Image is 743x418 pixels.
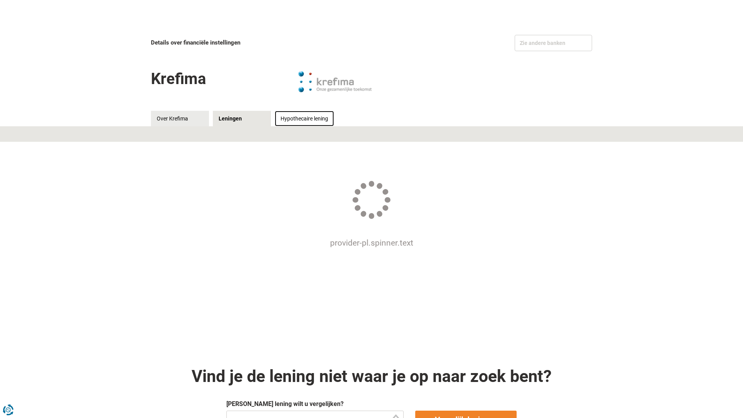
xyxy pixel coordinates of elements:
p: provider-pl.spinner.text [160,237,584,249]
a: Hypothecaire lening [275,111,334,126]
a: Over Krefima [151,111,209,126]
img: Krefima [296,62,374,101]
div: Zie andere banken [515,35,592,51]
div: Vind je de lening niet waar je op naar zoek bent? [151,365,592,388]
div: [PERSON_NAME] lening wilt u vergelijken? [226,400,517,409]
a: Leningen [213,111,271,126]
h1: Krefima [151,64,206,93]
div: Details over financiële instellingen [151,35,369,51]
